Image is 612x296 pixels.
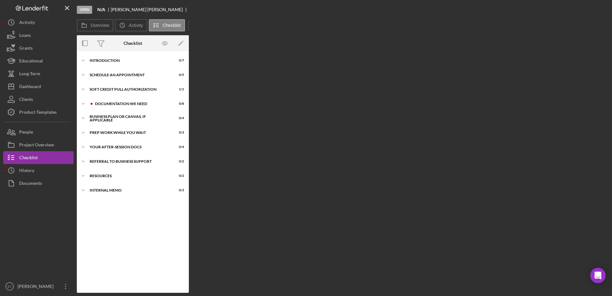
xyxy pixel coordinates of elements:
[77,6,92,14] div: Open
[173,87,184,91] div: 1 / 1
[90,160,168,163] div: Referral to Business Support
[173,102,184,106] div: 0 / 8
[115,19,147,31] button: Activity
[90,131,168,135] div: Prep Work While You Wait
[3,42,74,54] button: Grants
[97,7,105,12] b: N/A
[3,16,74,29] button: Activity
[163,23,181,28] label: Checklist
[90,59,168,62] div: Introduction
[19,29,31,43] div: Loans
[173,116,184,120] div: 0 / 4
[173,59,184,62] div: 0 / 7
[173,174,184,178] div: 0 / 2
[173,188,184,192] div: 0 / 3
[19,93,33,107] div: Clients
[19,67,40,82] div: Long-Term
[19,80,41,95] div: Dashboard
[19,54,43,69] div: Educational
[19,42,33,56] div: Grants
[173,160,184,163] div: 0 / 2
[19,164,34,178] div: History
[3,106,74,119] button: Product Templates
[16,280,58,294] div: [PERSON_NAME]
[19,126,33,140] div: People
[173,73,184,77] div: 0 / 5
[3,177,74,190] button: Documents
[91,23,109,28] label: Overview
[3,126,74,138] button: People
[19,106,57,120] div: Product Templates
[19,177,42,191] div: Documents
[90,145,168,149] div: Your After-Session Docs
[19,16,35,30] div: Activity
[173,131,184,135] div: 0 / 3
[3,151,74,164] button: Checklist
[90,174,168,178] div: Resources
[90,87,168,91] div: Soft Credit Pull Authorization
[3,54,74,67] button: Educational
[149,19,185,31] button: Checklist
[3,280,74,293] button: ET[PERSON_NAME]
[590,268,606,283] div: Open Intercom Messenger
[3,138,74,151] button: Project Overview
[124,41,142,46] div: Checklist
[3,67,74,80] button: Long-Term
[19,138,54,153] div: Project Overview
[90,73,168,77] div: Schedule An Appointment
[3,80,74,93] button: Dashboard
[77,19,113,31] button: Overview
[8,285,12,288] text: ET
[3,93,74,106] button: Clients
[111,7,188,12] div: [PERSON_NAME] [PERSON_NAME]
[19,151,38,166] div: Checklist
[3,164,74,177] button: History
[173,145,184,149] div: 0 / 4
[129,23,143,28] label: Activity
[95,102,168,106] div: Documentation We Need
[3,29,74,42] button: Loans
[90,115,168,122] div: Business Plan or Canvas, if applicable
[90,188,168,192] div: Internal Memo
